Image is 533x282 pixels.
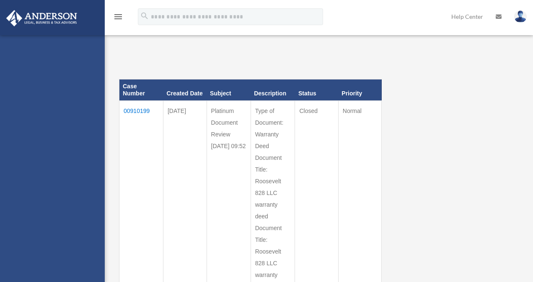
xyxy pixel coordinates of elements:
i: menu [113,12,123,22]
th: Description [251,79,295,101]
i: search [140,11,149,21]
th: Created Date [163,79,207,101]
th: Priority [338,79,382,101]
img: User Pic [514,10,527,23]
th: Case Number [119,79,163,101]
img: Anderson Advisors Platinum Portal [4,10,80,26]
th: Subject [207,79,251,101]
th: Status [295,79,338,101]
a: menu [113,15,123,22]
